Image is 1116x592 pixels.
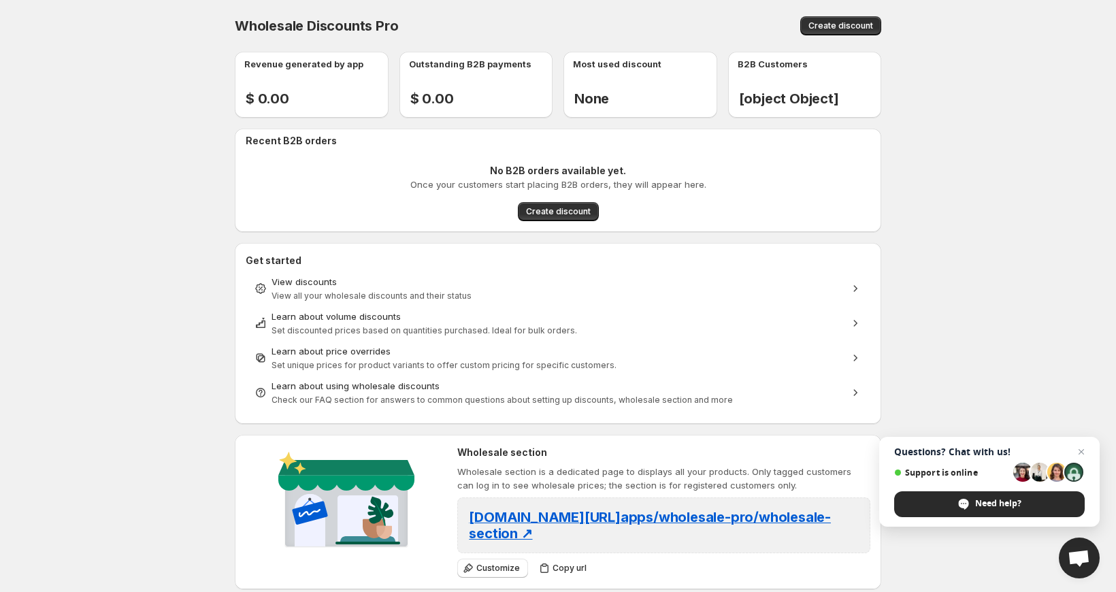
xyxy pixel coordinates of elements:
span: Wholesale Discounts Pro [235,18,398,34]
div: Learn about price overrides [272,344,844,358]
h2: Wholesale section [457,446,870,459]
p: B2B Customers [738,57,808,71]
span: Need help? [894,491,1085,517]
span: Customize [476,563,520,574]
a: Open chat [1059,538,1100,578]
span: Create discount [808,20,873,31]
p: Revenue generated by app [244,57,363,71]
span: [DOMAIN_NAME][URL] apps/wholesale-pro/wholesale-section ↗ [469,509,831,542]
span: Questions? Chat with us! [894,446,1085,457]
span: Copy url [553,563,587,574]
img: Wholesale section [273,446,420,559]
span: Set unique prices for product variants to offer custom pricing for specific customers. [272,360,617,370]
button: Create discount [518,202,599,221]
p: Once your customers start placing B2B orders, they will appear here. [410,178,706,191]
span: Create discount [526,206,591,217]
span: Need help? [975,497,1021,510]
h2: Get started [246,254,870,267]
p: Wholesale section is a dedicated page to displays all your products. Only tagged customers can lo... [457,465,870,492]
h2: $ 0.00 [246,91,389,107]
p: No B2B orders available yet. [490,164,626,178]
span: Support is online [894,467,1008,478]
div: Learn about volume discounts [272,310,844,323]
button: Create discount [800,16,881,35]
h2: $ 0.00 [410,91,553,107]
a: [DOMAIN_NAME][URL]apps/wholesale-pro/wholesale-section ↗ [469,513,831,540]
p: Most used discount [573,57,661,71]
div: Learn about using wholesale discounts [272,379,844,393]
p: Outstanding B2B payments [409,57,531,71]
span: Set discounted prices based on quantities purchased. Ideal for bulk orders. [272,325,577,335]
h2: [object Object] [739,91,882,107]
span: Check our FAQ section for answers to common questions about setting up discounts, wholesale secti... [272,395,733,405]
div: View discounts [272,275,844,289]
h2: None [574,91,717,107]
h2: Recent B2B orders [246,134,876,148]
button: Customize [457,559,528,578]
button: Copy url [534,559,595,578]
span: View all your wholesale discounts and their status [272,291,472,301]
